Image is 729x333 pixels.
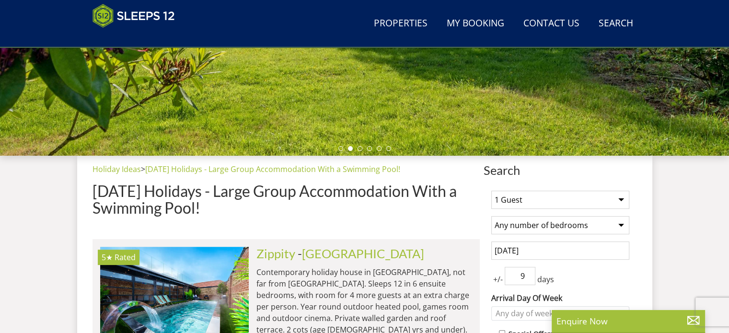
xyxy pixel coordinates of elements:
[88,34,188,42] iframe: Customer reviews powered by Trustpilot
[302,246,424,261] a: [GEOGRAPHIC_DATA]
[491,292,629,304] label: Arrival Day Of Week
[443,13,508,34] a: My Booking
[491,241,629,260] input: Arrival Date
[491,274,505,285] span: +/-
[256,246,295,261] a: Zippity
[93,183,480,216] h1: [DATE] Holidays - Large Group Accommodation With a Swimming Pool!
[298,246,424,261] span: -
[556,315,700,327] p: Enquire Now
[145,164,400,174] a: [DATE] Holidays - Large Group Accommodation With a Swimming Pool!
[491,306,629,321] div: Combobox
[115,252,136,263] span: Rated
[595,13,637,34] a: Search
[370,13,431,34] a: Properties
[535,274,556,285] span: days
[93,164,141,174] a: Holiday Ideas
[141,164,145,174] span: >
[484,163,637,177] span: Search
[93,4,175,28] img: Sleeps 12
[520,13,583,34] a: Contact Us
[493,308,617,319] div: Any day of week
[102,252,113,263] span: Zippity has a 5 star rating under the Quality in Tourism Scheme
